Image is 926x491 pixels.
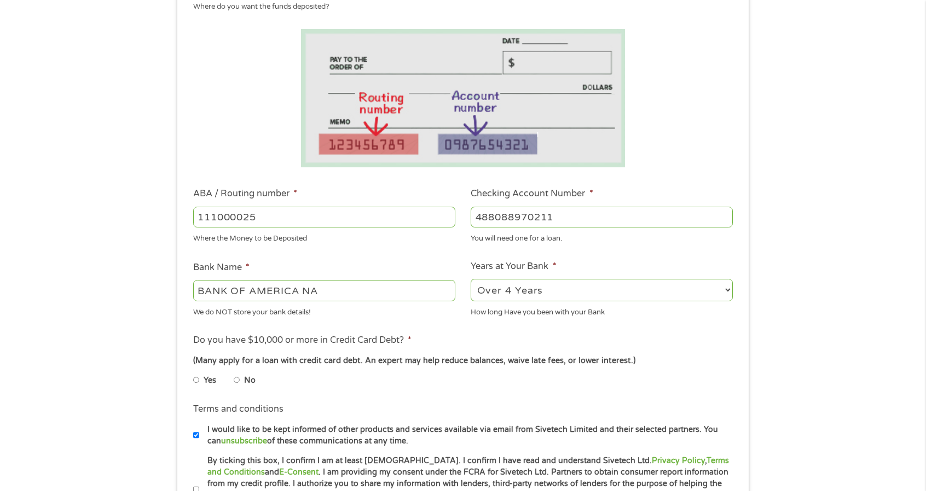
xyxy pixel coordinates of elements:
a: E-Consent [279,467,319,477]
label: I would like to be kept informed of other products and services available via email from Sivetech... [199,424,736,447]
label: ABA / Routing number [193,188,297,200]
label: Years at Your Bank [471,261,556,272]
img: Routing number location [301,29,625,167]
input: 345634636 [471,207,733,227]
a: Terms and Conditions [207,456,729,477]
input: 263177916 [193,207,455,227]
div: We do NOT store your bank details! [193,303,455,318]
label: Terms and conditions [193,404,283,415]
div: How long Have you been with your Bank [471,303,733,318]
div: (Many apply for a loan with credit card debt. An expert may help reduce balances, waive late fees... [193,355,733,367]
a: Privacy Policy [652,456,705,465]
label: Yes [204,375,216,387]
label: Bank Name [193,262,250,273]
a: unsubscribe [221,436,267,446]
div: Where the Money to be Deposited [193,230,455,244]
div: Where do you want the funds deposited? [193,2,725,13]
label: Checking Account Number [471,188,593,200]
div: You will need one for a loan. [471,230,733,244]
label: No [244,375,256,387]
label: Do you have $10,000 or more in Credit Card Debt? [193,335,412,346]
